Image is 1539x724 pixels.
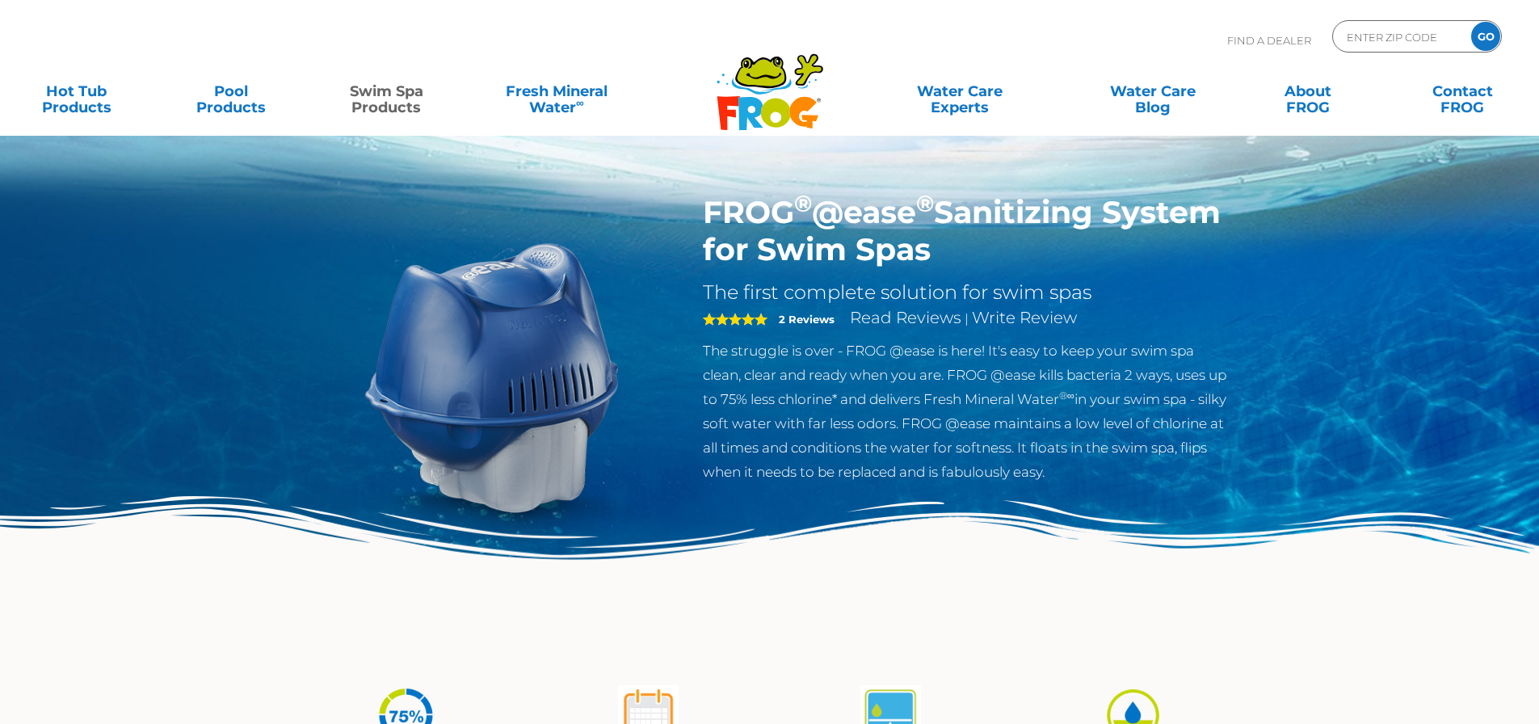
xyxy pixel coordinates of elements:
a: Water CareBlog [1092,75,1213,107]
a: Fresh MineralWater∞ [481,75,632,107]
a: Write Review [972,308,1077,327]
sup: ® [794,189,812,217]
a: AboutFROG [1247,75,1368,107]
a: PoolProducts [171,75,292,107]
strong: 2 Reviews [779,313,835,326]
a: Read Reviews [850,308,961,327]
p: Find A Dealer [1227,20,1311,61]
a: ContactFROG [1402,75,1523,107]
input: GO [1471,22,1500,51]
h2: The first complete solution for swim spas [703,280,1230,305]
sup: ® [916,189,934,217]
img: ss-@ease-hero.png [309,194,679,564]
sup: ∞ [576,96,584,109]
a: Water CareExperts [862,75,1058,107]
h1: FROG @ease Sanitizing System for Swim Spas [703,194,1230,268]
p: The struggle is over - FROG @ease is here! It's easy to keep your swim spa clean, clear and ready... [703,339,1230,484]
a: Swim SpaProducts [326,75,447,107]
img: Frog Products Logo [708,32,832,131]
sup: ®∞ [1059,389,1074,402]
span: 5 [703,313,767,326]
a: Hot TubProducts [16,75,137,107]
span: | [965,311,969,326]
